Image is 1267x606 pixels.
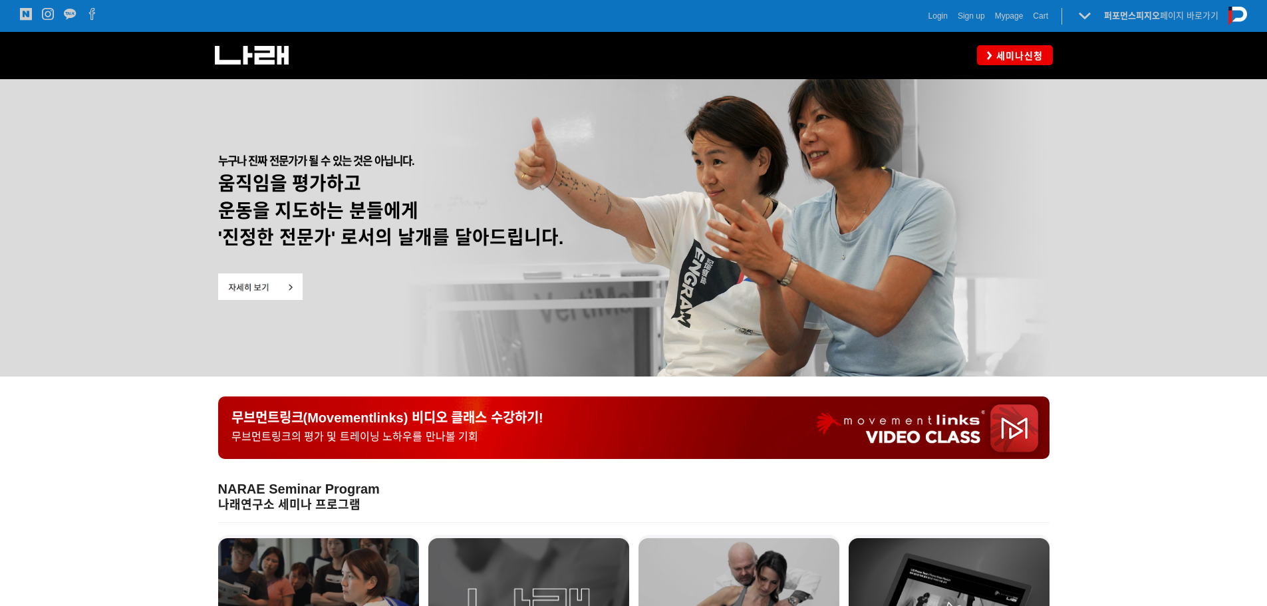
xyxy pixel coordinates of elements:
[977,45,1053,65] a: 세미나신청
[1033,9,1048,23] a: Cart
[218,227,564,248] span: '진정한 전문가' 로서의 날개를 달아드립니다.
[218,273,303,300] img: 5ca3dfaf38ad5.png
[231,431,479,442] span: 무브먼트링크의 평가 및 트레이닝 노하우를 만나볼 기회
[218,155,414,168] span: 누구나 진짜 전문가가 될 수 있는 것은 아닙니다.
[218,498,360,512] strong: 나래연구소 세미나 프로그램
[1104,11,1160,21] strong: 퍼포먼스피지오
[992,49,1043,63] span: 세미나신청
[218,201,418,222] strong: 운동을 지도하는 분들에게
[218,174,362,194] strong: 움직임을 평가하고
[958,9,985,23] a: Sign up
[1104,11,1218,21] a: 퍼포먼스피지오페이지 바로가기
[995,9,1024,23] a: Mypage
[218,482,380,496] span: NARAE Seminar Program
[218,396,1050,458] a: 무브먼트링크(Movementlinks) 비디오 클래스 수강하기!무브먼트링크의 평가 및 트레이닝 노하우를 만나볼 기회
[928,9,948,23] a: Login
[231,410,543,425] span: 무브먼트링크(Movementlinks) 비디오 클래스 수강하기!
